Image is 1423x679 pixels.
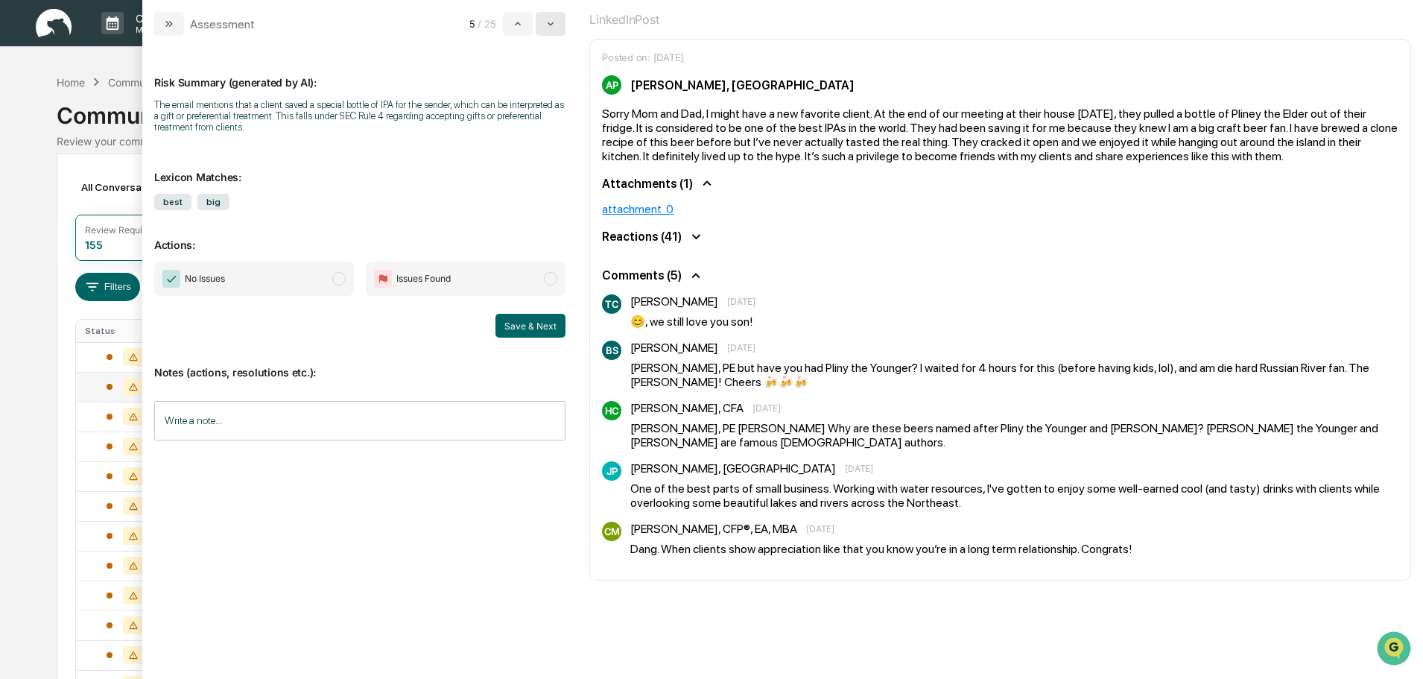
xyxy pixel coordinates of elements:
div: [DATE] [727,342,759,353]
a: 🖐️Preclearance [9,182,102,209]
div: We're available if you need us! [51,129,188,141]
div: [PERSON_NAME], [GEOGRAPHIC_DATA] [630,461,1398,476]
div: 155 [85,239,103,251]
p: How can we help? [15,31,271,55]
div: Attachments (1) [602,175,1398,192]
p: Manage Tasks [124,25,199,35]
iframe: Open customer support [1375,630,1416,670]
img: 1746055101610-c473b297-6a78-478c-a979-82029cc54cd1 [15,114,42,141]
div: 🔎 [15,218,27,230]
div: Dang. When clients show appreciation like that you know you’re in a long term relationship. Congr... [630,542,1132,556]
p: Lexicon Matches: [154,153,565,183]
p: Risk Summary (generated by AI): [154,58,565,89]
div: Review Required [85,224,156,236]
div: [PERSON_NAME], PE but have you had Pliny the Younger? I waited for 4 hours for this (before havin... [630,361,1398,389]
span: Pylon [148,253,180,264]
div: attachment_0 [602,202,1398,216]
input: Clear [39,68,246,83]
div: CM [602,522,621,541]
div: [PERSON_NAME] [630,294,759,309]
div: HC [602,401,621,420]
div: AP [602,75,621,95]
p: Calendar [124,12,199,25]
span: big [197,194,229,210]
div: The email mentions that a client saved a special bottle of IPA for the sender, which can be inter... [154,99,565,133]
span: best [154,194,191,210]
div: BS [602,341,621,360]
div: Sorry Mom and Dad, I might have a new favorite client. At the end of our meeting at their house [... [602,107,1398,163]
span: Data Lookup [30,216,94,231]
button: Start new chat [253,119,271,136]
span: / 25 [478,18,500,30]
div: Posted on : [DATE] [602,51,1398,63]
div: JP [602,461,621,481]
div: Start new chat [51,114,244,129]
a: 🔎Data Lookup [9,210,100,237]
div: 😊, we still love you son! [630,315,759,329]
div: [PERSON_NAME] [630,341,1398,355]
div: [PERSON_NAME], [GEOGRAPHIC_DATA] [630,78,855,92]
div: Home [57,76,85,89]
span: Attestations [123,188,185,203]
div: Communications Archive [108,76,229,89]
span: No Issues [185,271,225,286]
button: Save & Next [495,314,565,338]
span: 5 [469,18,475,30]
div: LinkedIn Post [589,12,1411,27]
div: All Conversations [75,175,188,199]
div: 🗄️ [108,189,120,201]
div: [DATE] [727,296,759,307]
div: [DATE] [752,402,785,414]
div: [DATE] [845,463,877,474]
th: Status [76,320,173,342]
img: logo [36,9,72,38]
img: Checkmark [162,270,180,288]
p: Actions: [154,221,565,251]
div: Reactions (41) [602,228,1398,244]
div: Comments (5) [602,268,1398,284]
a: Powered byPylon [105,252,180,264]
button: Filters [75,273,140,301]
div: [DATE] [806,523,838,534]
p: Notes (actions, resolutions etc.): [154,348,565,379]
div: Review your communication records across channels [57,135,1366,148]
div: [PERSON_NAME], CFA [630,401,1398,415]
div: [PERSON_NAME], CFP®, EA, MBA [630,522,1132,536]
div: [PERSON_NAME], PE [PERSON_NAME] Why are these beers named after Pliny the Younger and [PERSON_NAM... [630,421,1398,449]
img: Flag [374,270,392,288]
div: TC [602,294,621,314]
span: Issues Found [396,271,451,286]
span: Preclearance [30,188,96,203]
div: Communications Archive [57,90,1366,129]
div: One of the best parts of small business. Working with water resources, I've gotten to enjoy some ... [630,481,1398,510]
div: 🖐️ [15,189,27,201]
div: Assessment [190,17,255,31]
a: 🗄️Attestations [102,182,191,209]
